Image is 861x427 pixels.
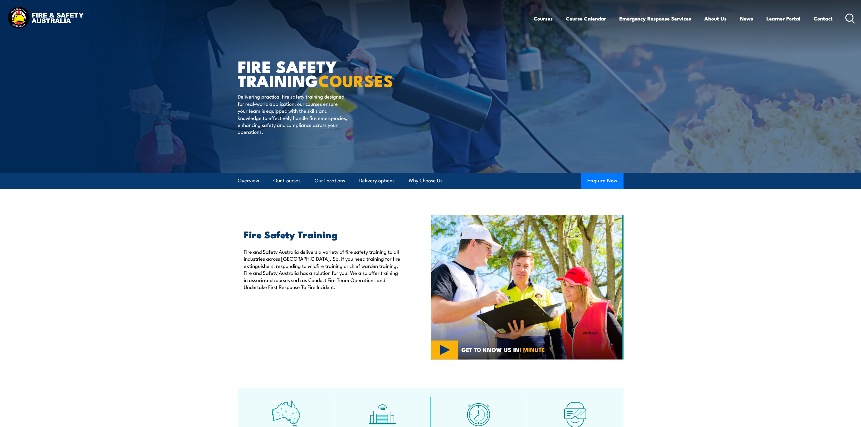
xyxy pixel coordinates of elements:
a: News [740,11,753,27]
p: Fire and Safety Australia delivers a variety of fire safety training to all industries across [GE... [244,248,403,290]
p: Delivering practical fire safety training designed for real-world application, our courses ensure... [238,93,348,135]
button: Enquire Now [581,173,624,189]
a: Contact [814,11,833,27]
a: Emergency Response Services [619,11,691,27]
a: Our Courses [273,173,300,189]
a: Overview [238,173,259,189]
a: Delivery options [359,173,394,189]
a: About Us [704,11,727,27]
h2: Fire Safety Training [244,230,403,238]
strong: 1 MINUTE [520,345,545,354]
a: Learner Portal [766,11,800,27]
a: Course Calendar [566,11,606,27]
img: Fire Safety Training Courses [431,215,624,359]
h1: FIRE SAFETY TRAINING [238,59,387,87]
strong: COURSES [318,68,393,93]
span: GET TO KNOW US IN [461,347,545,352]
a: Why Choose Us [409,173,442,189]
a: Our Locations [315,173,345,189]
a: Courses [534,11,553,27]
